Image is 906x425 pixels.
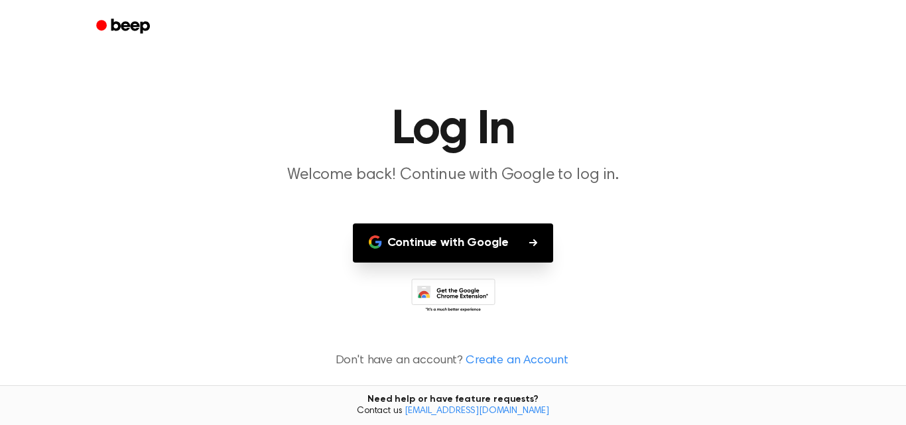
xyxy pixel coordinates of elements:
[198,164,708,186] p: Welcome back! Continue with Google to log in.
[113,106,793,154] h1: Log In
[16,352,890,370] p: Don't have an account?
[353,223,554,263] button: Continue with Google
[405,406,549,416] a: [EMAIL_ADDRESS][DOMAIN_NAME]
[8,406,898,418] span: Contact us
[87,14,162,40] a: Beep
[466,352,568,370] a: Create an Account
